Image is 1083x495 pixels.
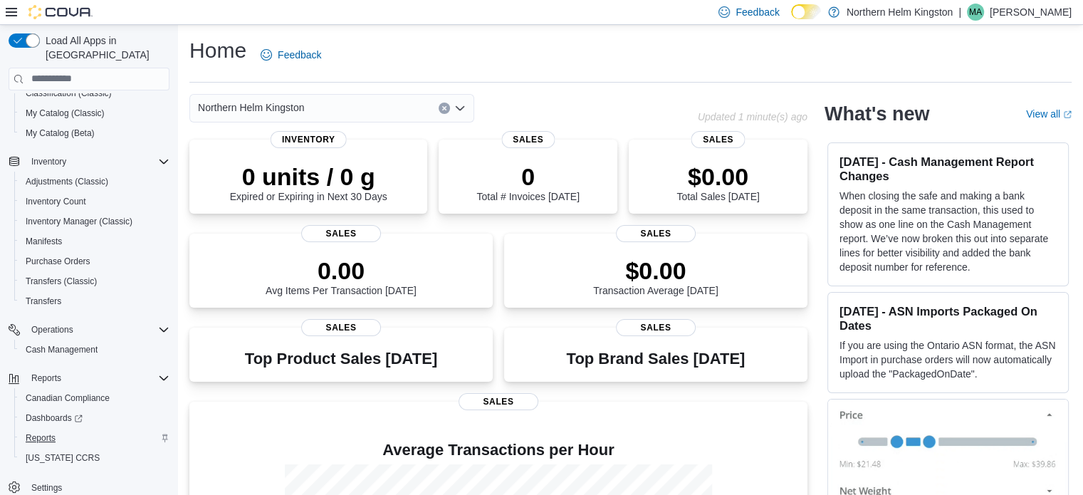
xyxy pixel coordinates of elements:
span: Purchase Orders [20,253,169,270]
span: Transfers (Classic) [20,273,169,290]
span: Adjustments (Classic) [26,176,108,187]
button: Classification (Classic) [14,83,175,103]
p: [PERSON_NAME] [990,4,1072,21]
span: Inventory [271,131,347,148]
span: My Catalog (Beta) [20,125,169,142]
span: Canadian Compliance [20,390,169,407]
span: Manifests [26,236,62,247]
span: My Catalog (Classic) [26,108,105,119]
h4: Average Transactions per Hour [201,442,796,459]
span: Feedback [278,48,321,62]
button: Manifests [14,231,175,251]
p: When closing the safe and making a bank deposit in the same transaction, this used to show as one... [839,189,1057,274]
span: Purchase Orders [26,256,90,267]
span: Operations [26,321,169,338]
span: Classification (Classic) [20,85,169,102]
button: Inventory [26,153,72,170]
a: Manifests [20,233,68,250]
button: Operations [26,321,79,338]
a: Reports [20,429,61,447]
div: Mike Allan [967,4,984,21]
button: Inventory [3,152,175,172]
span: Classification (Classic) [26,88,112,99]
span: Sales [301,319,381,336]
p: 0 [476,162,579,191]
p: $0.00 [593,256,718,285]
span: [US_STATE] CCRS [26,452,100,464]
a: Transfers (Classic) [20,273,103,290]
span: Dark Mode [791,19,792,20]
button: Reports [26,370,67,387]
span: Inventory Manager (Classic) [20,213,169,230]
span: MA [969,4,982,21]
h1: Home [189,36,246,65]
span: Sales [691,131,745,148]
button: Reports [14,428,175,448]
span: Reports [26,370,169,387]
span: Inventory Manager (Classic) [26,216,132,227]
span: Inventory [31,156,66,167]
p: 0 units / 0 g [230,162,387,191]
span: Northern Helm Kingston [198,99,304,116]
p: $0.00 [676,162,759,191]
span: Settings [31,482,62,494]
a: Inventory Manager (Classic) [20,213,138,230]
div: Total # Invoices [DATE] [476,162,579,202]
a: Dashboards [20,410,88,427]
span: Dashboards [20,410,169,427]
div: Total Sales [DATE] [676,162,759,202]
a: View allExternal link [1026,108,1072,120]
button: My Catalog (Beta) [14,123,175,143]
div: Expired or Expiring in Next 30 Days [230,162,387,202]
a: Canadian Compliance [20,390,115,407]
button: Inventory Count [14,192,175,212]
span: Sales [459,393,538,410]
span: My Catalog (Beta) [26,127,95,139]
button: Clear input [439,103,450,114]
a: Purchase Orders [20,253,96,270]
span: Adjustments (Classic) [20,173,169,190]
span: Cash Management [20,341,169,358]
button: Inventory Manager (Classic) [14,212,175,231]
span: Reports [31,372,61,384]
span: Cash Management [26,344,98,355]
span: Sales [616,225,696,242]
button: Adjustments (Classic) [14,172,175,192]
h3: Top Brand Sales [DATE] [567,350,745,368]
span: Transfers [26,296,61,307]
div: Avg Items Per Transaction [DATE] [266,256,417,296]
span: Inventory [26,153,169,170]
button: My Catalog (Classic) [14,103,175,123]
span: Transfers [20,293,169,310]
span: Sales [501,131,555,148]
span: Washington CCRS [20,449,169,467]
input: Dark Mode [791,4,821,19]
span: Dashboards [26,412,83,424]
span: My Catalog (Classic) [20,105,169,122]
a: My Catalog (Classic) [20,105,110,122]
h2: What's new [825,103,929,125]
span: Operations [31,324,73,335]
span: Inventory Count [20,193,169,210]
a: Dashboards [14,408,175,428]
button: Operations [3,320,175,340]
span: Load All Apps in [GEOGRAPHIC_DATA] [40,33,169,62]
h3: Top Product Sales [DATE] [245,350,437,368]
svg: External link [1063,110,1072,119]
span: Sales [616,319,696,336]
a: Adjustments (Classic) [20,173,114,190]
a: My Catalog (Beta) [20,125,100,142]
div: Transaction Average [DATE] [593,256,718,296]
p: Updated 1 minute(s) ago [698,111,807,123]
span: Reports [20,429,169,447]
a: Feedback [255,41,327,69]
span: Transfers (Classic) [26,276,97,287]
button: Reports [3,368,175,388]
button: Transfers [14,291,175,311]
button: Open list of options [454,103,466,114]
button: Canadian Compliance [14,388,175,408]
span: Feedback [736,5,779,19]
h3: [DATE] - ASN Imports Packaged On Dates [839,304,1057,333]
button: Cash Management [14,340,175,360]
span: Reports [26,432,56,444]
